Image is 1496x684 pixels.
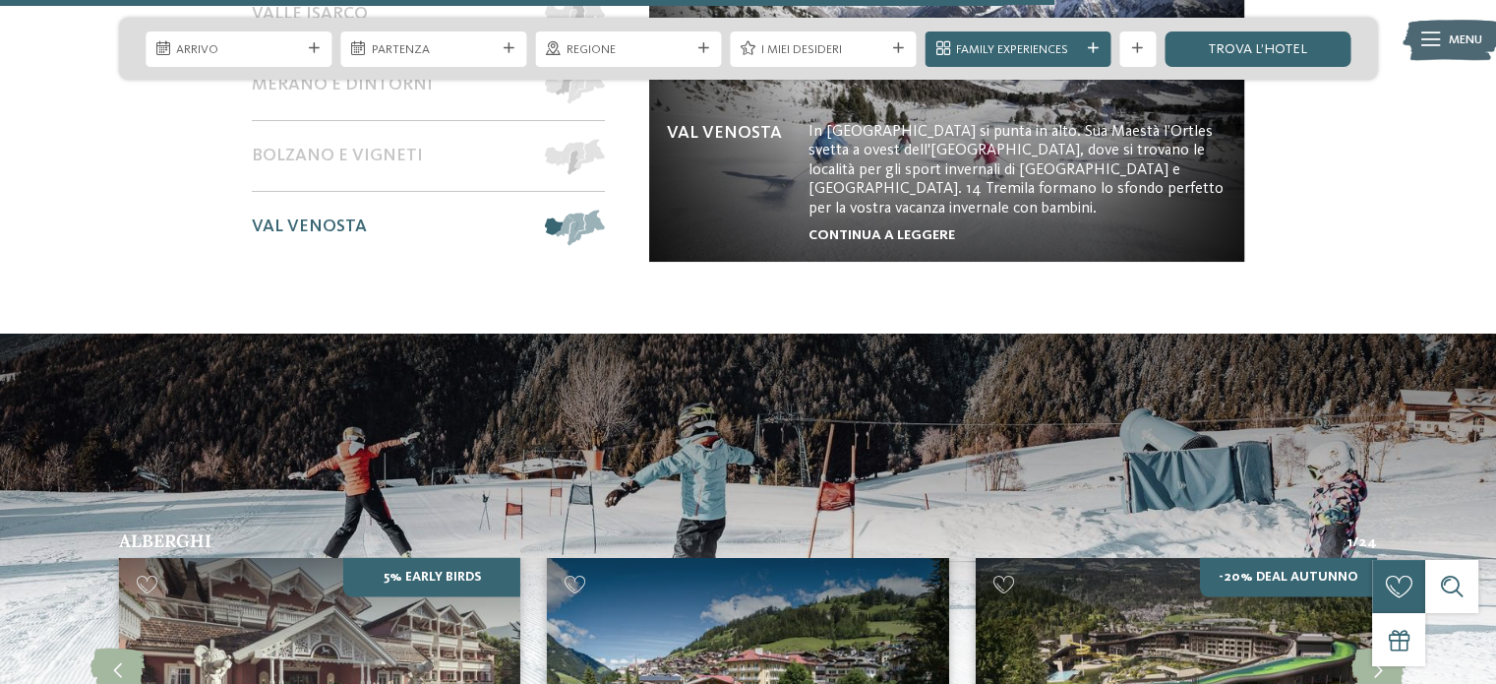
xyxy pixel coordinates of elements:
span: Partenza [372,41,496,59]
span: 24 [1358,532,1377,552]
span: Alberghi [119,529,211,552]
span: / [1352,532,1358,552]
a: trova l’hotel [1165,31,1350,67]
span: Family Experiences [956,41,1080,59]
span: Valle Isarco [252,4,368,26]
a: continua a leggere [808,228,955,242]
span: Val Venosta [252,217,367,238]
span: Bolzano e vigneti [252,146,423,167]
span: Regione [567,41,690,59]
span: Merano e dintorni [252,75,433,96]
span: 1 [1347,532,1352,552]
span: I miei desideri [761,41,885,59]
span: Arrivo [176,41,300,59]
